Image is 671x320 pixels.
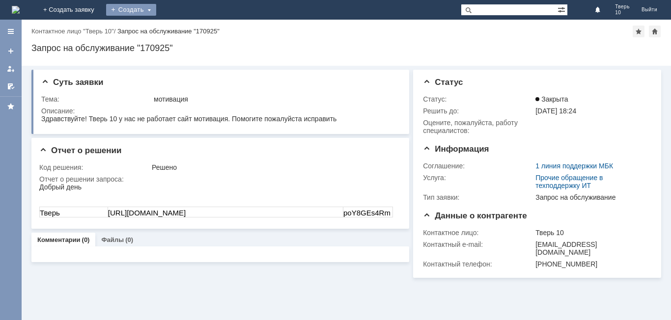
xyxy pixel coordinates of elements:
div: Услуга: [423,174,533,182]
div: Контактный e-mail: [423,240,533,248]
a: Комментарии [37,236,81,243]
div: Добавить в избранное [633,26,644,37]
div: Тип заявки: [423,193,533,201]
div: Создать [106,4,156,16]
span: Закрыта [535,95,568,103]
div: (0) [125,236,133,243]
div: мотивация [154,95,396,103]
div: Запрос на обслуживание "170925" [117,27,220,35]
div: Решено [152,163,396,171]
span: Расширенный поиск [558,4,567,14]
div: Тема: [41,95,152,103]
div: Сделать домашней страницей [649,26,661,37]
span: Информация [423,144,489,154]
span: 10 [615,10,630,16]
span: Данные о контрагенте [423,211,527,220]
span: Отчет о решении [39,146,121,155]
a: Контактное лицо "Тверь 10" [31,27,114,35]
div: [PHONE_NUMBER] [535,260,647,268]
div: Отчет о решении запроса: [39,175,398,183]
div: / [31,27,117,35]
div: [EMAIL_ADDRESS][DOMAIN_NAME] [535,240,647,256]
div: Решить до: [423,107,533,115]
td: [URL][DOMAIN_NAME] [68,24,304,34]
a: Мои согласования [3,79,19,94]
div: Описание: [41,107,398,115]
span: Суть заявки [41,78,103,87]
div: Тверь 10 [535,229,647,237]
span: [DATE] 18:24 [535,107,576,115]
div: Контактное лицо: [423,229,533,237]
div: Код решения: [39,163,150,171]
span: Тверь [615,4,630,10]
a: Мои заявки [3,61,19,77]
img: logo [12,6,20,14]
td: poY8GEs4Rm [304,24,354,34]
div: (0) [82,236,90,243]
div: Запрос на обслуживание [535,193,647,201]
div: Oцените, пожалуйста, работу специалистов: [423,119,533,134]
span: Статус [423,78,463,87]
div: Контактный телефон: [423,260,533,268]
div: Соглашение: [423,162,533,170]
a: Создать заявку [3,43,19,59]
a: Прочие обращение в техподдержку ИТ [535,174,603,189]
div: Запрос на обслуживание "170925" [31,43,661,53]
a: Перейти на домашнюю страницу [12,6,20,14]
a: 1 линия поддержки МБК [535,162,613,170]
a: Файлы [101,236,124,243]
td: Тверь [0,24,69,34]
div: Статус: [423,95,533,103]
